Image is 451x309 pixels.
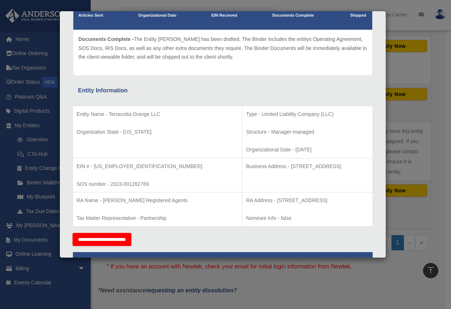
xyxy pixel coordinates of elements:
p: RA Name - [PERSON_NAME] Registered Agents [77,196,238,205]
p: Type - Limited Liability Company (LLC) [246,110,369,119]
p: SOS number - 2023-001262769 [77,180,238,189]
p: Entity Name - Terracotta Orange LLC [77,110,238,119]
p: RA Address - [STREET_ADDRESS] [246,196,369,205]
p: Documents Complete [272,12,314,19]
p: EIN # - [US_EMPLOYER_IDENTIFICATION_NUMBER] [77,162,238,171]
div: Entity Information [78,85,368,96]
th: Tax Information [73,252,373,270]
p: Nominee Info - false [246,214,369,223]
span: Documents Complete - [78,36,134,42]
p: Organization State - [US_STATE] [77,128,238,137]
p: The Entity [PERSON_NAME] has been drafted. The Binder includes the entitys Operating Agreement, S... [78,35,367,62]
p: Shipped [349,12,367,19]
p: Business Address - [STREET_ADDRESS] [246,162,369,171]
p: Articles Sent [78,12,103,19]
p: Organizational Date [138,12,176,19]
p: EIN Recieved [212,12,237,19]
p: Organizational Date - [DATE] [246,145,369,154]
p: Structure - Manager-managed [246,128,369,137]
p: Tax Matter Representative - Partnership [77,214,238,223]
